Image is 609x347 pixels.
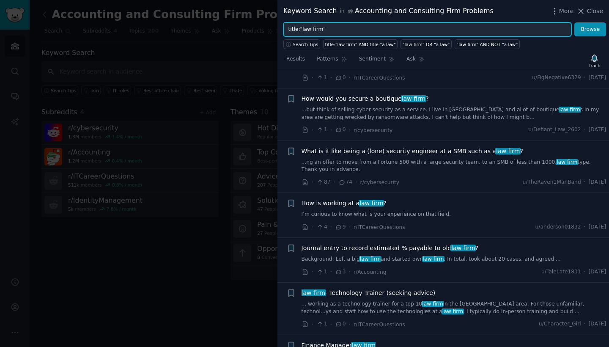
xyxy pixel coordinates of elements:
span: law firm [442,308,464,314]
span: · [349,267,351,276]
a: Sentiment [356,52,398,70]
span: More [559,7,574,16]
button: More [550,7,574,16]
span: Sentiment [359,55,386,63]
span: - Technology Trainer (seeking advice) [302,289,436,297]
span: 4 [316,223,327,231]
span: 1 [316,268,327,276]
span: r/ITCareerQuestions [354,322,405,328]
span: Journal entry to record estimated % payable to old ? [302,244,479,253]
a: ...ng an offer to move from a Fortune 500 with a large security team, to an SMB of less than 1000... [302,159,606,173]
span: 1 [316,74,327,82]
span: How is working at a ? [302,199,387,208]
a: Ask [403,52,428,70]
span: u/anderson01832 [535,223,581,231]
span: u/TheRaven1ManBand [523,179,581,186]
span: · [330,126,332,135]
span: · [330,73,332,82]
button: Close [576,7,603,16]
span: · [584,74,586,82]
span: · [312,320,313,329]
span: · [584,320,586,328]
a: Results [283,52,308,70]
span: · [355,178,357,187]
a: I’m curious to know what is your experience on that field. [302,211,606,218]
a: Journal entry to record estimated % payable to oldlaw firm? [302,244,479,253]
span: law firm [495,148,521,154]
span: · [349,126,351,135]
input: Try a keyword related to your business [283,22,571,37]
button: Search Tips [283,39,320,49]
span: u/FigNegative6329 [532,74,581,82]
span: law firm [359,256,381,262]
span: 74 [338,179,352,186]
button: Track [586,52,603,70]
span: · [312,73,313,82]
span: law firm [556,159,578,165]
span: · [584,126,586,134]
div: Keyword Search Accounting and Consulting Firm Problems [283,6,494,17]
span: [DATE] [589,320,606,328]
div: "law firm" OR "a law" [403,41,450,47]
span: · [584,268,586,276]
a: Patterns [314,52,350,70]
div: Track [589,63,600,69]
span: 0 [335,320,346,328]
a: ... working as a technology trainer for a top 10law firmin the [GEOGRAPHIC_DATA] area. For those ... [302,300,606,315]
span: law firm [450,245,476,251]
a: law firm- Technology Trainer (seeking advice) [302,289,436,297]
span: Results [286,55,305,63]
span: · [312,126,313,135]
span: · [330,267,332,276]
span: u/Defiant_Law_2602 [528,126,581,134]
span: r/ITCareerQuestions [354,224,405,230]
a: How would you secure a boutiquelaw firm? [302,94,429,103]
span: Close [587,7,603,16]
span: [DATE] [589,74,606,82]
span: law firm [359,200,384,207]
span: u/Character_Girl [539,320,581,328]
span: What is it like being a (lone) security engineer at a SMB such as a ? [302,147,523,156]
span: 1 [316,320,327,328]
span: [DATE] [589,126,606,134]
a: "law firm" AND NOT "a law" [455,39,520,49]
span: r/cybersecurity [360,179,399,185]
span: How would you secure a boutique ? [302,94,429,103]
span: r/Accounting [354,269,387,275]
a: title:"law firm" AND title:"a law" [323,39,398,49]
span: 1 [316,126,327,134]
a: ...but think of selling cyber security as a service. I live in [GEOGRAPHIC_DATA] and allot of bou... [302,106,606,121]
span: law firm [559,107,581,113]
span: r/cybersecurity [354,127,392,133]
span: in [340,8,344,15]
a: Background: Left a biglaw firmand started ownlaw firm. In total, took about 20 cases, and agreed ... [302,256,606,263]
span: law firm [301,289,326,296]
span: law firm [422,301,444,307]
span: r/ITCareerQuestions [354,75,405,81]
span: law firm [422,256,444,262]
span: 0 [335,74,346,82]
span: Ask [406,55,416,63]
span: · [312,178,313,187]
div: title:"law firm" AND title:"a law" [325,41,396,47]
span: [DATE] [589,179,606,186]
span: · [312,267,313,276]
a: "law firm" OR "a law" [401,39,452,49]
span: · [584,223,586,231]
span: · [584,179,586,186]
span: Search Tips [293,41,318,47]
span: u/TaleLate1831 [541,268,581,276]
span: Patterns [317,55,338,63]
span: [DATE] [589,223,606,231]
a: What is it like being a (lone) security engineer at a SMB such as alaw firm? [302,147,523,156]
span: · [330,320,332,329]
span: · [349,320,351,329]
span: law firm [401,95,426,102]
span: · [312,223,313,231]
span: · [330,223,332,231]
span: · [349,223,351,231]
span: 87 [316,179,330,186]
div: "law firm" AND NOT "a law" [456,41,518,47]
span: 3 [335,268,346,276]
span: · [349,73,351,82]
